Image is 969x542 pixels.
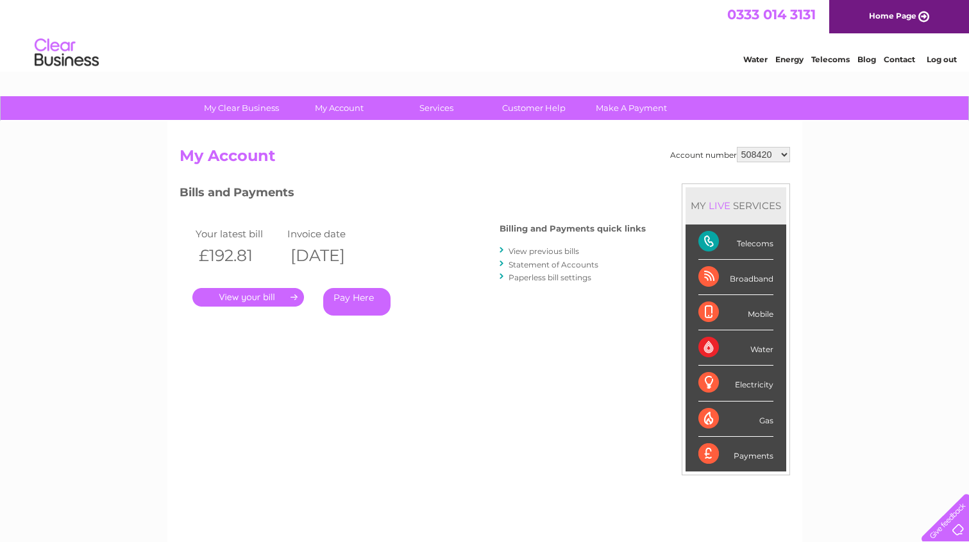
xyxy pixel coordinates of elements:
a: Blog [857,55,876,64]
td: Invoice date [284,225,376,242]
a: Log out [927,55,957,64]
h3: Bills and Payments [180,183,646,206]
div: Payments [698,437,773,471]
th: [DATE] [284,242,376,269]
div: Clear Business is a trading name of Verastar Limited (registered in [GEOGRAPHIC_DATA] No. 3667643... [182,7,788,62]
a: Make A Payment [578,96,684,120]
a: 0333 014 3131 [727,6,816,22]
a: Paperless bill settings [509,273,591,282]
img: logo.png [34,33,99,72]
div: Gas [698,402,773,437]
a: Telecoms [811,55,850,64]
a: My Account [286,96,392,120]
a: My Clear Business [189,96,294,120]
a: Customer Help [481,96,587,120]
a: Pay Here [323,288,391,316]
a: Water [743,55,768,64]
div: LIVE [706,199,733,212]
a: Contact [884,55,915,64]
th: £192.81 [192,242,285,269]
a: Services [383,96,489,120]
a: . [192,288,304,307]
div: MY SERVICES [686,187,786,224]
h4: Billing and Payments quick links [500,224,646,233]
div: Electricity [698,366,773,401]
a: Energy [775,55,804,64]
div: Account number [670,147,790,162]
a: Statement of Accounts [509,260,598,269]
h2: My Account [180,147,790,171]
div: Water [698,330,773,366]
div: Broadband [698,260,773,295]
td: Your latest bill [192,225,285,242]
div: Mobile [698,295,773,330]
a: View previous bills [509,246,579,256]
div: Telecoms [698,224,773,260]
